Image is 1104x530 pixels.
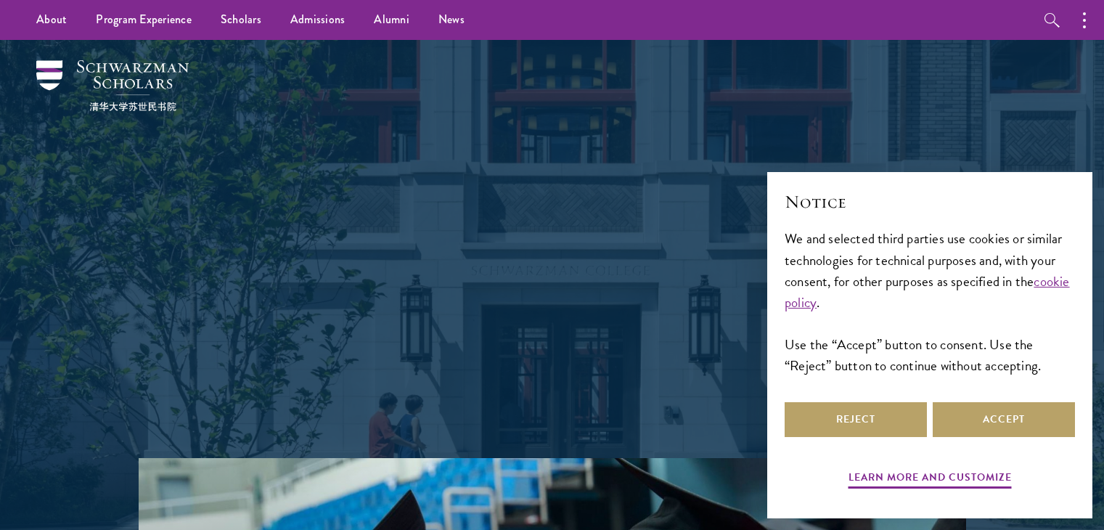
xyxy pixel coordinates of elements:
div: We and selected third parties use cookies or similar technologies for technical purposes and, wit... [785,228,1075,375]
button: Accept [933,402,1075,437]
img: Schwarzman Scholars [36,60,189,111]
a: cookie policy [785,271,1070,313]
button: Learn more and customize [849,468,1012,491]
h2: Notice [785,189,1075,214]
button: Reject [785,402,927,437]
